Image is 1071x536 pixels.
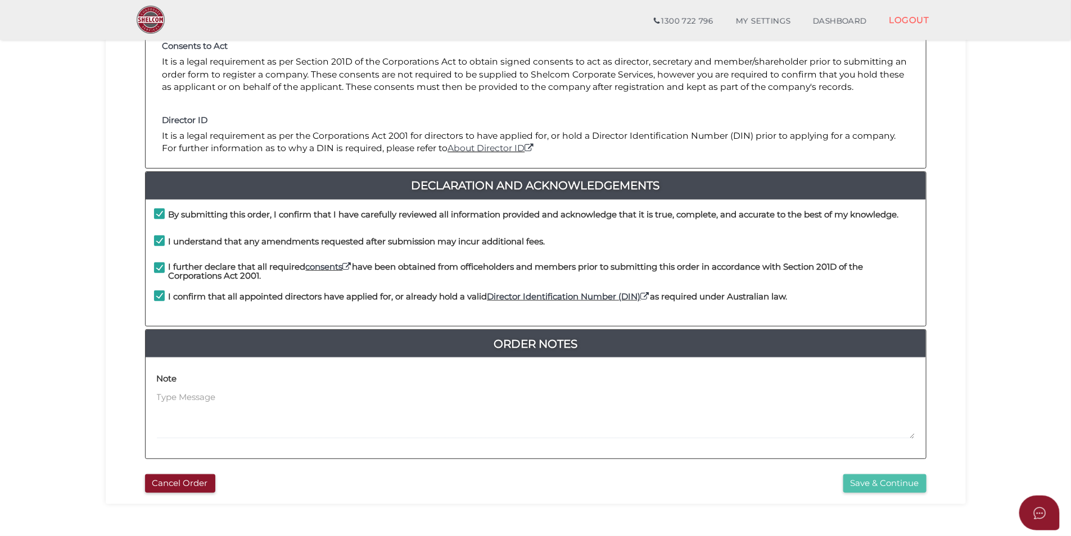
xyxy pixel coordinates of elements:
h4: I understand that any amendments requested after submission may incur additional fees. [169,237,545,247]
h4: Consents to Act [162,42,909,51]
h4: Note [157,374,177,384]
a: consents [306,261,353,272]
button: Save & Continue [843,474,927,493]
a: MY SETTINGS [725,10,802,33]
p: It is a legal requirement as per Section 201D of the Corporations Act to obtain signed consents t... [162,56,909,93]
p: It is a legal requirement as per the Corporations Act 2001 for directors to have applied for, or ... [162,130,909,155]
h4: Director ID [162,116,909,125]
a: About Director ID [448,143,535,153]
a: DASHBOARD [802,10,878,33]
button: Open asap [1019,496,1060,530]
a: Declaration And Acknowledgements [146,176,926,194]
h4: I confirm that all appointed directors have applied for, or already hold a valid as required unde... [169,292,788,302]
button: Cancel Order [145,474,215,493]
a: Director Identification Number (DIN) [487,291,650,302]
a: Order Notes [146,335,926,353]
a: 1300 722 796 [643,10,724,33]
h4: By submitting this order, I confirm that I have carefully reviewed all information provided and a... [169,210,899,220]
a: LOGOUT [878,8,941,31]
h4: I further declare that all required have been obtained from officeholders and members prior to su... [169,262,918,281]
